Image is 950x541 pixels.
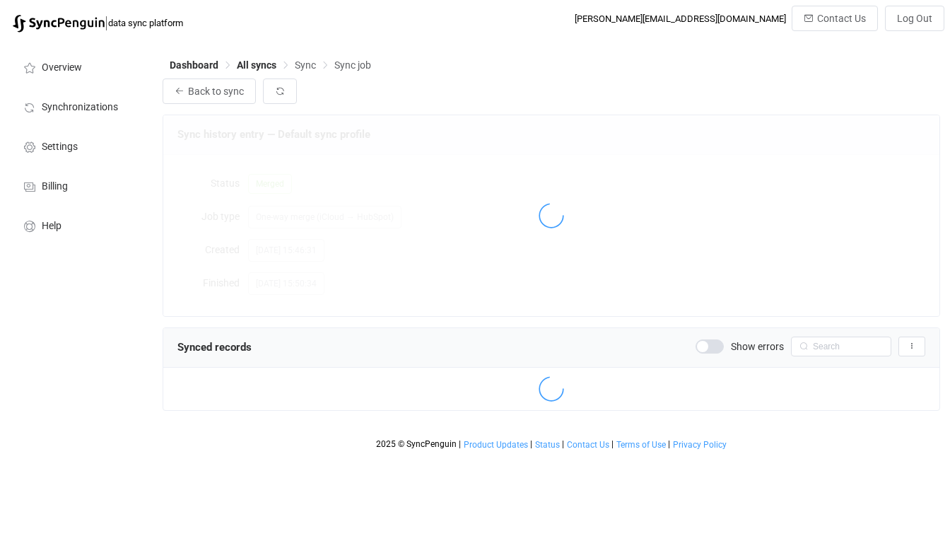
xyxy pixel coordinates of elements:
span: Log Out [897,13,932,24]
span: Dashboard [170,59,218,71]
span: | [562,439,564,449]
button: Contact Us [792,6,878,31]
span: All syncs [237,59,276,71]
button: Back to sync [163,78,256,104]
span: Sync job [334,59,371,71]
span: Contact Us [817,13,866,24]
a: Synchronizations [7,86,148,126]
input: Search [791,337,891,356]
div: [PERSON_NAME][EMAIL_ADDRESS][DOMAIN_NAME] [575,13,786,24]
div: Breadcrumb [170,60,371,70]
span: Back to sync [188,86,244,97]
span: Privacy Policy [673,440,727,450]
a: Settings [7,126,148,165]
span: data sync platform [108,18,183,28]
span: Status [535,440,560,450]
span: | [459,439,461,449]
a: Billing [7,165,148,205]
span: | [668,439,670,449]
span: Help [42,221,61,232]
a: Product Updates [463,440,529,450]
a: |data sync platform [13,13,183,33]
a: Overview [7,47,148,86]
img: syncpenguin.svg [13,15,105,33]
a: Help [7,205,148,245]
a: Privacy Policy [672,440,727,450]
span: Product Updates [464,440,528,450]
a: Terms of Use [616,440,667,450]
span: Synchronizations [42,102,118,113]
span: | [530,439,532,449]
button: Log Out [885,6,944,31]
a: Contact Us [566,440,610,450]
span: | [105,13,108,33]
span: Sync [295,59,316,71]
span: Settings [42,141,78,153]
span: 2025 © SyncPenguin [376,439,457,449]
span: Contact Us [567,440,609,450]
span: Overview [42,62,82,74]
a: Status [534,440,561,450]
span: Show errors [731,342,784,351]
span: | [611,439,614,449]
span: Synced records [177,341,252,354]
span: Billing [42,181,68,192]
